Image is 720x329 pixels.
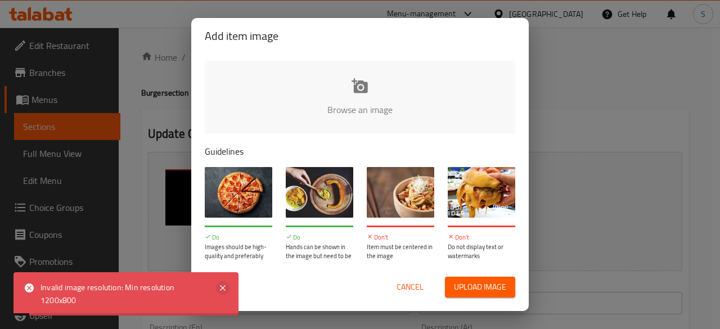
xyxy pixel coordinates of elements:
img: guide-img-4@3x.jpg [448,167,515,218]
p: Don't [448,233,515,242]
span: Upload image [454,280,506,294]
span: Cancel [397,280,424,294]
img: guide-img-1@3x.jpg [205,167,272,218]
h2: Add item image [205,27,515,45]
p: Do [205,233,272,242]
p: Guidelines [205,145,515,158]
button: Upload image [445,277,515,298]
p: Do not display text or watermarks [448,242,515,261]
p: Don't [367,233,434,242]
p: Hands can be shown in the image but need to be clean and styled [286,242,353,271]
p: Images should be high-quality and preferably from a wide-angle [205,242,272,271]
img: guide-img-2@3x.jpg [286,167,353,218]
p: Item must be centered in the image [367,242,434,261]
p: Do [286,233,353,242]
button: Cancel [392,277,428,298]
div: Invalid image resolution: Min resolution 1200x800 [40,281,207,307]
img: guide-img-3@3x.jpg [367,167,434,218]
